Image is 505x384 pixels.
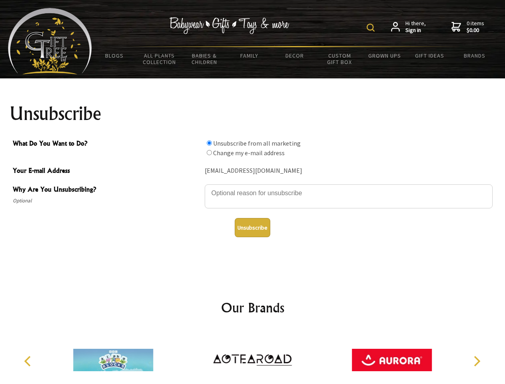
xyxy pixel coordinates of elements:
label: Change my e-mail address [213,149,285,157]
a: Family [227,47,272,64]
img: product search [367,24,375,32]
a: Gift Ideas [407,47,452,64]
a: Hi there,Sign in [391,20,426,34]
a: Grown Ups [362,47,407,64]
span: Your E-mail Address [13,166,201,177]
strong: Sign in [405,27,426,34]
a: Brands [452,47,497,64]
input: What Do You Want to Do? [207,140,212,146]
div: [EMAIL_ADDRESS][DOMAIN_NAME] [205,165,493,177]
input: What Do You Want to Do? [207,150,212,155]
span: What Do You Want to Do? [13,138,201,150]
strong: $0.00 [467,27,484,34]
span: Optional [13,196,201,206]
button: Next [468,352,485,370]
h1: Unsubscribe [10,104,496,123]
a: All Plants Collection [137,47,182,70]
a: Babies & Children [182,47,227,70]
button: Previous [20,352,38,370]
img: Babywear - Gifts - Toys & more [170,17,289,34]
a: 0 items$0.00 [451,20,484,34]
textarea: Why Are You Unsubscribing? [205,184,493,208]
a: BLOGS [92,47,137,64]
h2: Our Brands [16,298,489,317]
a: Custom Gift Box [317,47,362,70]
span: 0 items [467,20,484,34]
span: Hi there, [405,20,426,34]
a: Decor [272,47,317,64]
span: Why Are You Unsubscribing? [13,184,201,196]
label: Unsubscribe from all marketing [213,139,301,147]
button: Unsubscribe [235,218,270,237]
img: Babyware - Gifts - Toys and more... [8,8,92,74]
